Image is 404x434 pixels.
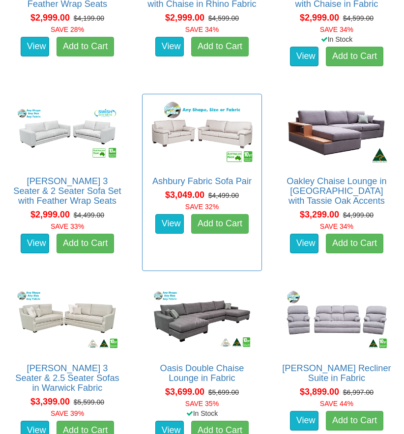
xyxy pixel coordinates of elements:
div: In Stock [275,34,399,44]
img: Ashbury Fabric Sofa Pair [147,99,257,166]
span: $2,999.00 [300,13,339,23]
a: [PERSON_NAME] 3 Seater & 2.5 Seater Sofas in Warwick Fabric [15,363,119,393]
img: Langham Recliner Suite in Fabric [282,286,391,353]
div: In Stock [140,408,264,418]
a: Add to Cart [191,37,249,56]
font: SAVE 28% [51,26,84,33]
del: $5,699.00 [208,388,239,396]
del: $4,499.00 [74,211,104,219]
a: [PERSON_NAME] 3 Seater & 2 Seater Sofa Set with Feather Wrap Seats [13,176,121,206]
span: $3,049.00 [165,190,204,200]
a: Ashbury Fabric Sofa Pair [152,176,252,186]
font: SAVE 39% [51,409,84,417]
a: Add to Cart [57,234,114,253]
del: $4,999.00 [343,211,374,219]
a: View [290,47,318,66]
span: $2,999.00 [165,13,204,23]
del: $5,599.00 [74,398,104,406]
span: $3,399.00 [30,397,70,407]
span: $3,899.00 [300,387,339,397]
a: Add to Cart [191,214,249,234]
a: View [21,37,49,56]
font: SAVE 34% [320,222,353,230]
font: SAVE 34% [320,26,353,33]
a: Oasis Double Chaise Lounge in Fabric [160,363,244,383]
a: View [155,214,184,234]
span: $2,999.00 [30,210,70,219]
del: $4,199.00 [74,14,104,22]
font: SAVE 34% [185,26,219,33]
img: Erika 3 Seater & 2 Seater Sofa Set with Feather Wrap Seats [13,99,122,166]
a: View [21,234,49,253]
img: Adele 3 Seater & 2.5 Seater Sofas in Warwick Fabric [13,286,122,353]
a: Oakley Chaise Lounge in [GEOGRAPHIC_DATA] with Tassie Oak Accents [287,176,386,206]
img: Oasis Double Chaise Lounge in Fabric [147,286,257,353]
font: SAVE 35% [185,400,219,407]
img: Oakley Chaise Lounge in Fabric with Tassie Oak Accents [282,99,391,166]
a: View [290,234,318,253]
a: Add to Cart [57,37,114,56]
a: View [290,411,318,431]
font: SAVE 32% [185,203,219,211]
font: SAVE 33% [51,222,84,230]
a: Add to Cart [326,47,383,66]
span: $3,699.00 [165,387,204,397]
a: Add to Cart [326,234,383,253]
del: $4,599.00 [208,14,239,22]
a: Add to Cart [326,411,383,431]
span: $3,299.00 [300,210,339,219]
a: View [155,37,184,56]
del: $4,499.00 [208,191,239,199]
a: [PERSON_NAME] Recliner Suite in Fabric [282,363,391,383]
del: $6,997.00 [343,388,374,396]
span: $2,999.00 [30,13,70,23]
del: $4,599.00 [343,14,374,22]
font: SAVE 44% [320,400,353,407]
